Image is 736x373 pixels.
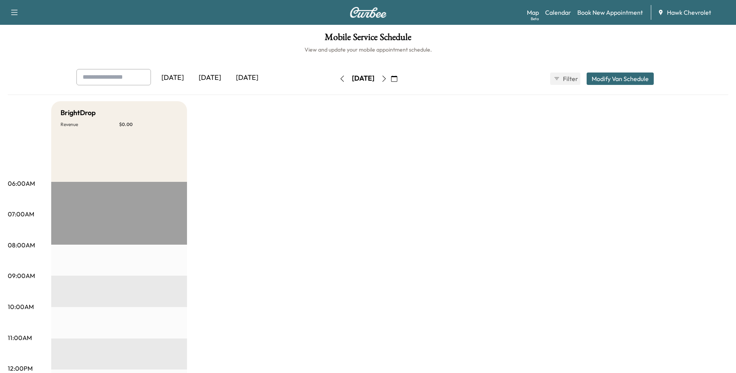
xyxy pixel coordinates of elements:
p: 12:00PM [8,364,33,373]
h6: View and update your mobile appointment schedule. [8,46,728,54]
p: 06:00AM [8,179,35,188]
p: $ 0.00 [119,121,178,128]
p: 11:00AM [8,333,32,342]
p: 08:00AM [8,240,35,250]
a: MapBeta [527,8,539,17]
div: [DATE] [154,69,191,87]
div: [DATE] [352,74,374,83]
p: 09:00AM [8,271,35,280]
div: Beta [531,16,539,22]
a: Calendar [545,8,571,17]
h5: BrightDrop [61,107,96,118]
p: 07:00AM [8,209,34,219]
div: [DATE] [191,69,229,87]
button: Filter [550,73,580,85]
p: Revenue [61,121,119,128]
span: Filter [563,74,577,83]
button: Modify Van Schedule [587,73,654,85]
img: Curbee Logo [350,7,387,18]
p: 10:00AM [8,302,34,311]
h1: Mobile Service Schedule [8,33,728,46]
a: Book New Appointment [577,8,643,17]
div: [DATE] [229,69,266,87]
span: Hawk Chevrolet [667,8,711,17]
